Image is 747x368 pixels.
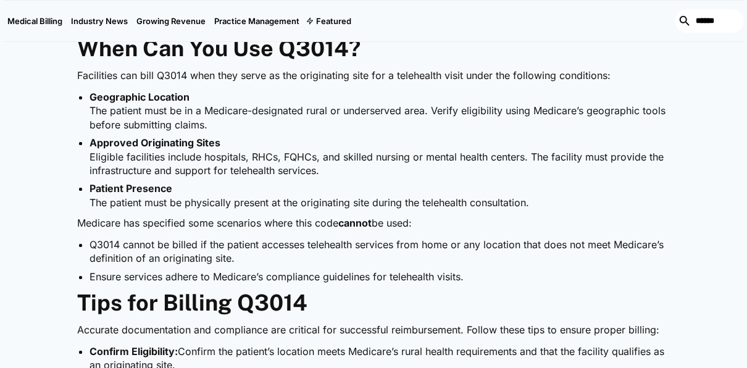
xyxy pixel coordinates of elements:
p: Accurate documentation and compliance are critical for successful reimbursement. Follow these tip... [77,322,670,338]
strong: Tips for Billing Q3014 [77,290,307,316]
li: The patient must be in a Medicare-designated rural or underserved area. Verify eligibility using ... [90,90,670,132]
a: Medical Billing [3,1,67,41]
strong: Confirm Eligibility: [90,345,178,358]
strong: When Can You Use Q3014? [77,35,361,61]
div: Featured [304,1,356,41]
p: Medicare has specified some scenarios where this code be used: [77,215,670,232]
strong: Approved Originating Sites [90,136,220,149]
strong: cannot [338,217,372,229]
li: Ensure services adhere to Medicare’s compliance guidelines for telehealth visits. [90,270,670,283]
li: The patient must be physically present at the originating site during the telehealth consultation. [90,182,670,209]
strong: Patient Presence [90,182,172,194]
a: Growing Revenue [132,1,210,41]
a: Industry News [67,1,132,41]
p: Facilities can bill Q3014 when they serve as the originating site for a telehealth visit under th... [77,68,670,84]
a: Practice Management [210,1,304,41]
li: Q3014 cannot be billed if the patient accesses telehealth services from home or any location that... [90,238,670,266]
div: Featured [316,16,351,26]
li: Eligible facilities include hospitals, RHCs, FQHCs, and skilled nursing or mental health centers.... [90,136,670,177]
strong: Geographic Location [90,91,190,103]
